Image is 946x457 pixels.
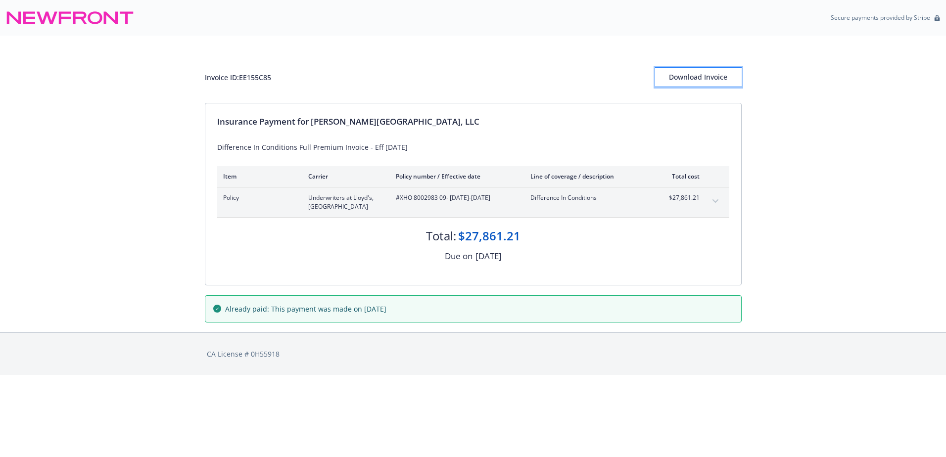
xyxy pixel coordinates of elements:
div: Carrier [308,172,380,181]
div: Due on [445,250,473,263]
div: Item [223,172,292,181]
span: Already paid: This payment was made on [DATE] [225,304,386,314]
div: Policy number / Effective date [396,172,515,181]
span: #XHO 8002983 09 - [DATE]-[DATE] [396,193,515,202]
p: Secure payments provided by Stripe [831,13,930,22]
div: Difference In Conditions Full Premium Invoice - Eff [DATE] [217,142,729,152]
div: Download Invoice [655,68,742,87]
div: Insurance Payment for [PERSON_NAME][GEOGRAPHIC_DATA], LLC [217,115,729,128]
div: Line of coverage / description [530,172,647,181]
div: [DATE] [475,250,502,263]
div: Total: [426,228,456,244]
span: Difference In Conditions [530,193,647,202]
span: Policy [223,193,292,202]
div: Total cost [662,172,700,181]
div: Invoice ID: EE155C85 [205,72,271,83]
div: PolicyUnderwriters at Lloyd's, [GEOGRAPHIC_DATA]#XHO 8002983 09- [DATE]-[DATE]Difference In Condi... [217,187,729,217]
button: expand content [708,193,723,209]
div: CA License # 0H55918 [207,349,740,359]
span: Underwriters at Lloyd's, [GEOGRAPHIC_DATA] [308,193,380,211]
div: $27,861.21 [458,228,520,244]
button: Download Invoice [655,67,742,87]
span: $27,861.21 [662,193,700,202]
